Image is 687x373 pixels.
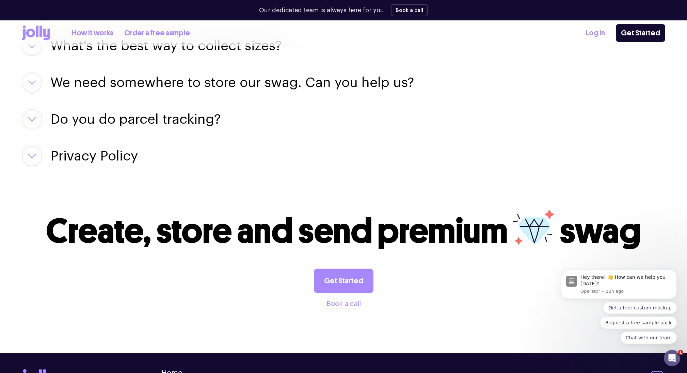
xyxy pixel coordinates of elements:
a: How it works [72,28,113,39]
iframe: Intercom live chat [664,350,680,366]
span: swag [560,210,641,252]
a: Order a free sample [124,28,190,39]
a: Log In [586,28,605,39]
span: Create, store and send premium [46,210,508,252]
span: 1 [678,350,683,355]
button: Do you do parcel tracking? [50,109,221,130]
button: Book a call [326,299,361,309]
a: Get Started [616,24,665,42]
a: Get Started [314,269,373,293]
p: Our dedicated team is always here for you [259,6,384,15]
button: Book a call [391,4,428,16]
button: Privacy Policy [50,146,138,166]
button: We need somewhere to store our swag. Can you help us? [50,72,414,93]
iframe: Intercom notifications message [551,264,687,348]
